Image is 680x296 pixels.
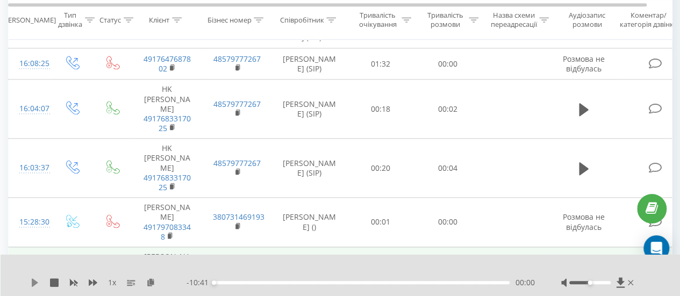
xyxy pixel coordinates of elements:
[347,80,414,139] td: 00:18
[424,11,466,30] div: Тривалість розмови
[213,212,264,222] a: 380731469193
[272,80,347,139] td: [PERSON_NAME] (SIP)
[99,16,121,25] div: Статус
[563,54,605,74] span: Розмова не відбулась
[144,113,191,133] a: 4917683317025
[272,198,347,247] td: [PERSON_NAME] ()
[414,247,482,296] td: 10:43
[561,11,613,30] div: Аудіозапис розмови
[588,280,592,285] div: Accessibility label
[213,158,261,168] a: 48579777267
[347,247,414,296] td: 00:09
[132,80,202,139] td: HK [PERSON_NAME]
[132,198,202,247] td: [PERSON_NAME]
[414,80,482,139] td: 00:02
[213,54,261,64] a: 48579777267
[2,16,56,25] div: [PERSON_NAME]
[414,198,482,247] td: 00:00
[347,198,414,247] td: 00:01
[414,48,482,80] td: 00:00
[213,99,261,109] a: 48579777267
[19,157,41,178] div: 16:03:37
[144,172,191,192] a: 4917683317025
[19,53,41,74] div: 16:08:25
[144,222,191,242] a: 491797083348
[515,277,534,288] span: 00:00
[187,277,214,288] span: - 10:41
[207,16,251,25] div: Бізнес номер
[132,247,202,296] td: [PERSON_NAME]
[414,139,482,198] td: 00:04
[356,11,399,30] div: Тривалість очікування
[563,212,605,232] span: Розмова не відбулась
[272,139,347,198] td: [PERSON_NAME] (SIP)
[19,212,41,233] div: 15:28:30
[347,139,414,198] td: 00:20
[144,22,191,42] a: 4925079876910
[19,98,41,119] div: 16:04:07
[490,11,536,30] div: Назва схеми переадресації
[280,16,324,25] div: Співробітник
[643,235,669,261] div: Open Intercom Messenger
[132,139,202,198] td: HK [PERSON_NAME]
[149,16,169,25] div: Клієнт
[144,54,191,74] a: 4917647687802
[272,48,347,80] td: [PERSON_NAME] (SIP)
[347,48,414,80] td: 01:32
[482,247,552,296] td: ВП ЄС [PERSON_NAME]
[108,277,116,288] span: 1 x
[272,247,347,296] td: [PERSON_NAME] (SIP)
[58,11,82,30] div: Тип дзвінка
[617,11,680,30] div: Коментар/категорія дзвінка
[212,280,216,285] div: Accessibility label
